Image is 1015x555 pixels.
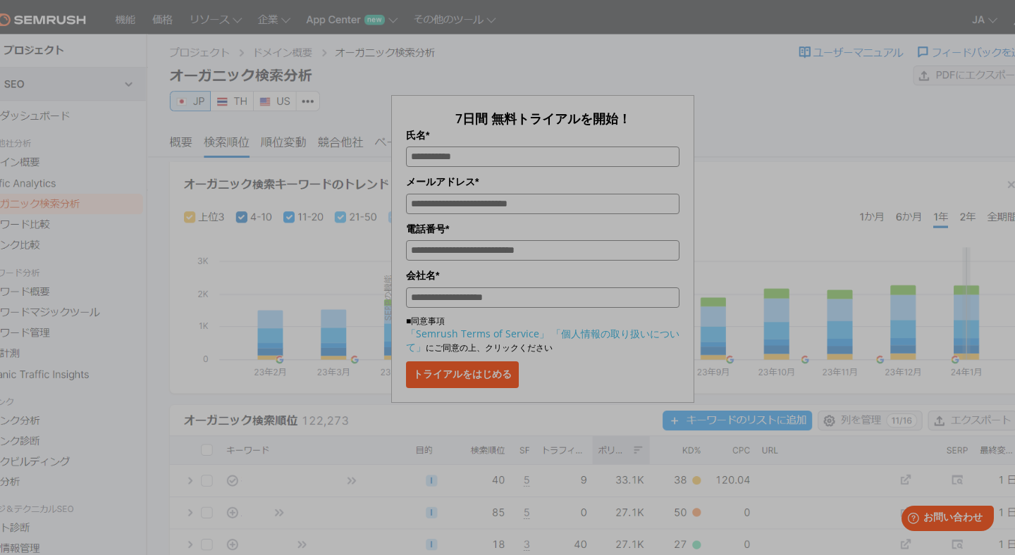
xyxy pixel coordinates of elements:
[455,110,631,127] span: 7日間 無料トライアルを開始！
[406,327,549,340] a: 「Semrush Terms of Service」
[406,174,679,189] label: メールアドレス*
[406,327,679,354] a: 「個人情報の取り扱いについて」
[406,315,679,354] p: ■同意事項 にご同意の上、クリックください
[406,361,519,388] button: トライアルをはじめる
[890,500,999,540] iframe: Help widget launcher
[406,221,679,237] label: 電話番号*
